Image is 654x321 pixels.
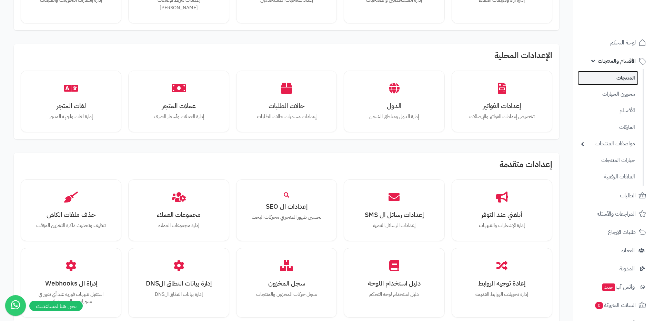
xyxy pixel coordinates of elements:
p: دليل استخدام لوحة التحكم [356,291,432,298]
p: تنظيف وتحديث ذاكرة التخزين المؤقت [33,222,109,229]
span: لوحة التحكم [610,38,636,48]
h3: حالات الطلبات [248,102,325,110]
a: مواصفات المنتجات [577,136,638,151]
p: إدارة تحويلات الروابط القديمة [464,291,540,298]
a: الملفات الرقمية [577,169,638,184]
p: سجل حركات المخزون والمنتجات [248,291,325,298]
a: إدراة ال Webhooksاستقبل تنبيهات فورية عند أي تغيير في متجرك عبر الويب هوك. [26,253,116,312]
p: إعدادات مسميات حالات الطلبات [248,113,325,121]
a: إعادة توجيه الروابطإدارة تحويلات الروابط القديمة [457,253,547,305]
h3: دليل استخدام اللوحة [356,280,432,287]
a: سجل المخزونسجل حركات المخزون والمنتجات [241,253,332,305]
p: تخصيص إعدادات الفواتير والإيصالات [464,113,540,121]
a: إعدادات رسائل ال SMSإعدادات الرسائل النصية [349,185,439,236]
a: خيارات المنتجات [577,153,638,168]
a: دليل استخدام اللوحةدليل استخدام لوحة التحكم [349,253,439,305]
h3: إعدادات ال SEO [248,203,325,210]
a: العملاء [577,242,650,259]
a: المنتجات [577,71,638,85]
a: الماركات [577,120,638,135]
a: وآتس آبجديد [577,279,650,295]
a: المدونة [577,260,650,277]
p: إدارة بيانات النطاق الDNS [140,291,217,298]
span: الأقسام والمنتجات [598,56,636,66]
a: مجموعات العملاءإدارة مجموعات العملاء [133,185,224,236]
h3: سجل المخزون [248,280,325,287]
p: إدارة مجموعات العملاء [140,222,217,229]
a: إدارة بيانات النطاق الDNSإدارة بيانات النطاق الDNS [133,253,224,305]
h3: إعدادات رسائل ال SMS [356,211,432,218]
a: المراجعات والأسئلة [577,206,650,222]
h3: لغات المتجر [33,102,109,110]
a: طلبات الإرجاع [577,224,650,240]
span: الطلبات [620,191,636,200]
a: مخزون الخيارات [577,87,638,102]
a: أبلغني عند التوفرإدارة الإشعارات والتنبيهات [457,185,547,236]
span: جديد [602,283,615,291]
h3: حذف ملفات الكاش [33,211,109,218]
h3: الدول [356,102,432,110]
p: إدارة الدول ومناطق الشحن [356,113,432,121]
h3: أبلغني عند التوفر [464,211,540,218]
span: المدونة [620,264,635,273]
h3: إدراة ال Webhooks [33,280,109,287]
p: إدارة لغات واجهة المتجر [33,113,109,121]
a: لغات المتجرإدارة لغات واجهة المتجر [26,76,116,127]
a: الطلبات [577,187,650,204]
p: إدارة الإشعارات والتنبيهات [464,222,540,229]
p: تحسين ظهور المتجر في محركات البحث [248,214,325,221]
h3: إدارة بيانات النطاق الDNS [140,280,217,287]
a: حذف ملفات الكاشتنظيف وتحديث ذاكرة التخزين المؤقت [26,185,116,236]
a: لوحة التحكم [577,34,650,51]
p: استقبل تنبيهات فورية عند أي تغيير في متجرك عبر الويب هوك. [33,291,109,306]
span: وآتس آب [602,282,635,292]
h3: إعادة توجيه الروابط [464,280,540,287]
p: إدارة العملات وأسعار الصرف [140,113,217,121]
span: 0 [595,302,603,309]
h3: مجموعات العملاء [140,211,217,218]
h3: إعدادات الفواتير [464,102,540,110]
p: إعدادات الرسائل النصية [356,222,432,229]
a: الأقسام [577,103,638,118]
h2: إعدادات متقدمة [21,160,552,172]
h2: الإعدادات المحلية [21,51,552,63]
span: المراجعات والأسئلة [597,209,636,219]
span: السلات المتروكة [594,300,636,310]
a: حالات الطلباتإعدادات مسميات حالات الطلبات [241,76,332,127]
a: إعدادات ال SEOتحسين ظهور المتجر في محركات البحث [241,185,332,228]
a: الدولإدارة الدول ومناطق الشحن [349,76,439,127]
span: العملاء [621,246,635,255]
a: إعدادات الفواتيرتخصيص إعدادات الفواتير والإيصالات [457,76,547,127]
span: طلبات الإرجاع [608,227,636,237]
a: السلات المتروكة0 [577,297,650,313]
h3: عملات المتجر [140,102,217,110]
a: عملات المتجرإدارة العملات وأسعار الصرف [133,76,224,127]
